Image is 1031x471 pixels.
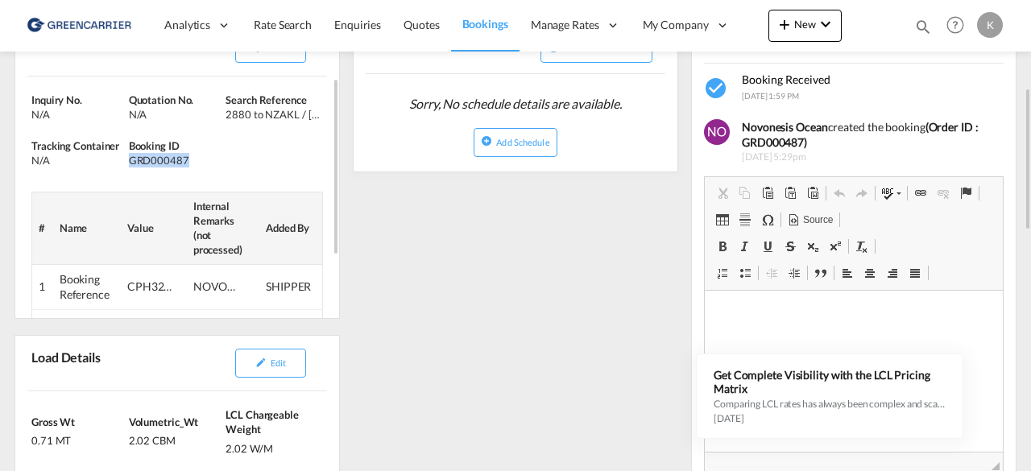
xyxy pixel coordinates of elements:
[121,192,187,264] th: Value
[226,107,319,122] div: 2880 to NZAKL / 11 Sep 2025
[462,17,508,31] span: Bookings
[127,279,176,295] div: CPH32106802
[783,209,838,230] a: Source
[711,262,734,283] a: Insert/Remove Numbered List
[859,262,881,283] a: Center
[643,17,709,33] span: My Company
[992,462,1000,470] span: Resize
[254,18,312,31] span: Rate Search
[53,264,121,309] td: Booking Reference
[496,137,549,147] span: Add Schedule
[775,18,835,31] span: New
[851,183,873,204] a: Redo (Ctrl+Y)
[809,262,832,283] a: Block Quote
[742,91,799,101] span: [DATE] 1:59 PM
[403,89,628,119] span: Sorry, No schedule details are available.
[24,7,133,43] img: b0b18ec08afe11efb1d4932555f5f09d.png
[255,357,267,368] md-icon: icon-pencil
[164,17,210,33] span: Analytics
[129,139,180,152] span: Booking ID
[942,11,977,40] div: Help
[742,72,830,86] span: Booking Received
[904,262,926,283] a: Justify
[734,236,756,257] a: Italic (Ctrl+I)
[259,192,322,264] th: Added By
[909,183,932,204] a: Link (Ctrl+K)
[756,236,779,257] a: Underline (Ctrl+U)
[734,262,756,283] a: Insert/Remove Bulleted List
[31,93,82,106] span: Inquiry No.
[824,236,847,257] a: Superscript
[816,14,835,34] md-icon: icon-chevron-down
[704,76,730,101] md-icon: icon-checkbox-marked-circle
[779,183,801,204] a: Paste as plain text (Ctrl+Shift+V)
[914,18,932,35] md-icon: icon-magnify
[711,183,734,204] a: Cut (Ctrl+X)
[704,119,730,145] img: Ygrk3AAAABklEQVQDAFF8c5fyQb5PAAAAAElFTkSuQmCC
[531,17,599,33] span: Manage Rates
[129,429,222,448] div: 2.02 CBM
[977,12,1003,38] div: K
[705,291,1003,452] iframe: Editor, editor2
[31,107,125,122] div: N/A
[756,209,779,230] a: Insert Special Character
[53,192,121,264] th: Name
[711,209,734,230] a: Table
[53,309,121,386] td: Expected Origin Ready Date
[226,437,319,456] div: 2.02 W/M
[226,408,299,436] span: LCL Chargeable Weight
[129,93,194,106] span: Quotation No.
[775,14,794,34] md-icon: icon-plus 400-fg
[734,209,756,230] a: Insert Horizontal Line
[32,309,53,386] td: 2
[836,262,859,283] a: Align Left
[756,183,779,204] a: Paste (Ctrl+V)
[954,183,977,204] a: Anchor
[31,415,75,428] span: Gross Wt
[334,18,381,31] span: Enquiries
[779,236,801,257] a: Strikethrough
[783,262,805,283] a: Increase Indent
[851,236,873,257] a: Remove Format
[828,183,851,204] a: Undo (Ctrl+Z)
[235,349,306,378] button: icon-pencilEdit
[711,236,734,257] a: Bold (Ctrl+B)
[914,18,932,42] div: icon-magnify
[27,342,107,384] div: Load Details
[271,357,286,368] span: Edit
[404,18,439,31] span: Quotes
[31,153,125,167] div: N/A
[481,135,492,147] md-icon: icon-plus-circle
[259,264,322,309] td: SHIPPER
[129,153,222,167] div: GRD000487
[734,183,756,204] a: Copy (Ctrl+C)
[129,415,199,428] span: Volumetric_Wt
[801,236,824,257] a: Subscript
[226,93,306,106] span: Search Reference
[932,183,954,204] a: Unlink
[193,279,242,295] div: NOVONESIS
[801,183,824,204] a: Paste from Word
[742,119,1005,151] div: created the booking
[31,139,119,152] span: Tracking Container
[760,262,783,283] a: Decrease Indent
[942,11,969,39] span: Help
[742,120,828,134] b: Novonesis Ocean
[474,128,557,157] button: icon-plus-circleAdd Schedule
[801,213,833,227] span: Source
[768,10,842,42] button: icon-plus 400-fgNewicon-chevron-down
[742,151,1005,164] span: [DATE] 5:29pm
[31,429,125,448] div: 0.71 MT
[129,107,222,122] div: N/A
[32,192,53,264] th: #
[187,192,259,264] th: Internal Remarks (not processed)
[881,262,904,283] a: Align Right
[32,264,53,309] td: 1
[259,309,322,386] td: SHIPPER
[877,183,905,204] a: Spell Check As You Type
